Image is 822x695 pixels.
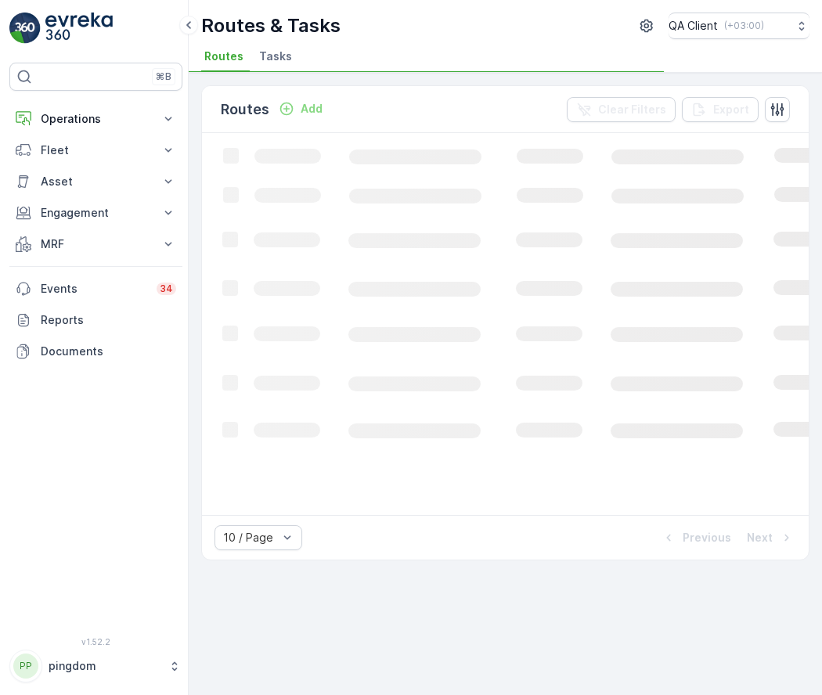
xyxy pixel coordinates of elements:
a: Reports [9,304,182,336]
a: Documents [9,336,182,367]
p: Routes [221,99,269,121]
button: Asset [9,166,182,197]
span: Routes [204,49,243,64]
p: pingdom [49,658,160,674]
p: Previous [683,530,731,546]
p: Add [301,101,323,117]
p: 34 [160,283,173,295]
span: Tasks [259,49,292,64]
span: v 1.52.2 [9,637,182,646]
button: Next [745,528,796,547]
button: Previous [659,528,733,547]
p: Documents [41,344,176,359]
p: Clear Filters [598,102,666,117]
p: Engagement [41,205,151,221]
p: Export [713,102,749,117]
p: ⌘B [156,70,171,83]
a: Events34 [9,273,182,304]
p: Asset [41,174,151,189]
button: Engagement [9,197,182,229]
button: QA Client(+03:00) [669,13,809,39]
p: Operations [41,111,151,127]
p: QA Client [669,18,718,34]
p: ( +03:00 ) [724,20,764,32]
div: PP [13,654,38,679]
button: Clear Filters [567,97,676,122]
button: Add [272,99,329,118]
p: Reports [41,312,176,328]
p: Events [41,281,147,297]
p: Next [747,530,773,546]
button: Export [682,97,759,122]
p: MRF [41,236,151,252]
p: Fleet [41,142,151,158]
button: MRF [9,229,182,260]
img: logo [9,13,41,44]
button: Fleet [9,135,182,166]
img: logo_light-DOdMpM7g.png [45,13,113,44]
button: PPpingdom [9,650,182,682]
button: Operations [9,103,182,135]
p: Routes & Tasks [201,13,341,38]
